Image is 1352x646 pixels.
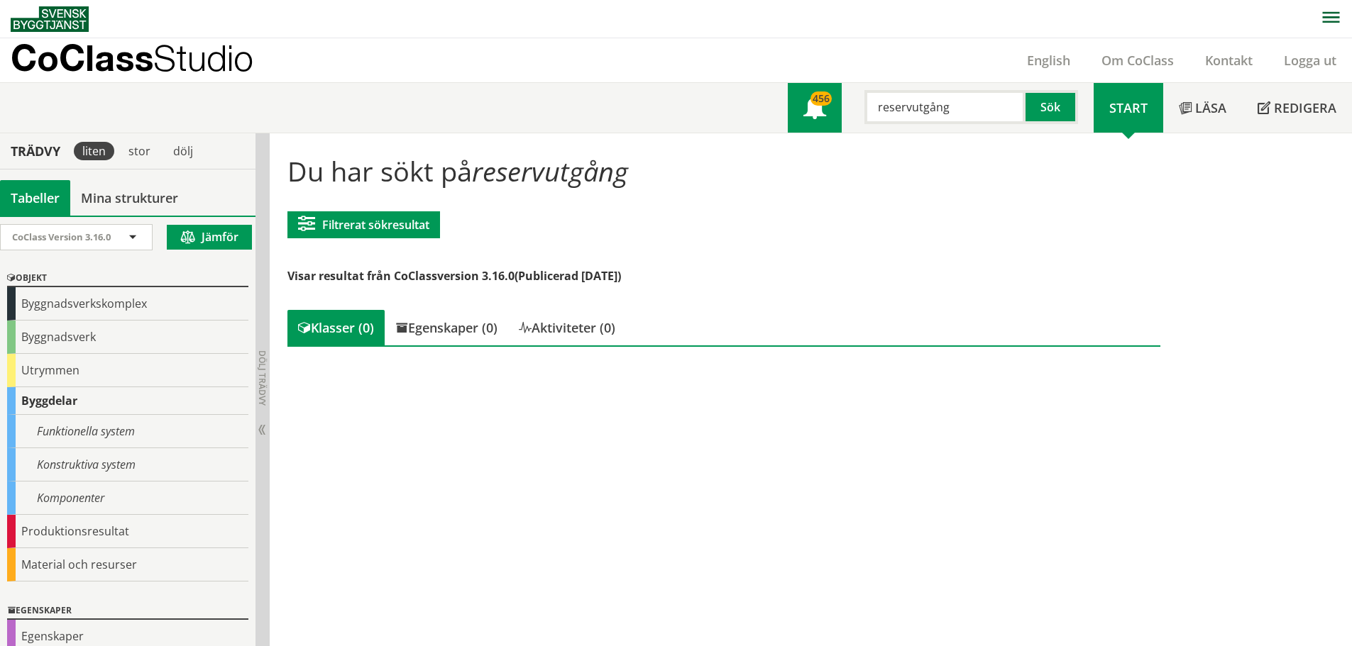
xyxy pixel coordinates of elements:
[7,515,248,548] div: Produktionsresultat
[3,143,68,159] div: Trädvy
[803,98,826,121] span: Notifikationer
[11,6,89,32] img: Svensk Byggtjänst
[1163,83,1242,133] a: Läsa
[864,90,1026,124] input: Sök
[508,310,626,345] div: Aktiviteter (0)
[1195,99,1226,116] span: Läsa
[70,180,189,216] a: Mina strukturer
[153,37,253,79] span: Studio
[810,91,832,106] div: 456
[167,225,252,250] button: Jämför
[385,310,508,345] div: Egenskaper (0)
[1242,83,1352,133] a: Redigera
[7,270,248,287] div: Objekt
[74,142,114,160] div: liten
[7,321,248,354] div: Byggnadsverk
[7,387,248,415] div: Byggdelar
[120,142,159,160] div: stor
[287,211,440,238] button: Filtrerat sökresultat
[1011,52,1086,69] a: English
[7,481,248,515] div: Komponenter
[1109,99,1148,116] span: Start
[1026,90,1078,124] button: Sök
[1086,52,1189,69] a: Om CoClass
[7,354,248,387] div: Utrymmen
[165,142,202,160] div: dölj
[1094,83,1163,133] a: Start
[287,268,515,284] span: Visar resultat från CoClassversion 3.16.0
[256,350,268,406] span: Dölj trädvy
[788,83,842,133] a: 456
[287,310,385,345] div: Klasser (0)
[7,415,248,448] div: Funktionella system
[7,548,248,581] div: Material och resurser
[1189,52,1268,69] a: Kontakt
[1268,52,1352,69] a: Logga ut
[7,287,248,321] div: Byggnadsverkskomplex
[7,448,248,481] div: Konstruktiva system
[11,50,253,66] p: CoClass
[7,603,248,620] div: Egenskaper
[12,230,111,243] span: CoClass Version 3.16.0
[287,155,1160,186] h1: Du har sökt på
[11,38,284,82] a: CoClassStudio
[1274,99,1336,116] span: Redigera
[515,268,621,284] span: (Publicerad [DATE])
[472,152,628,189] span: reservutgång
